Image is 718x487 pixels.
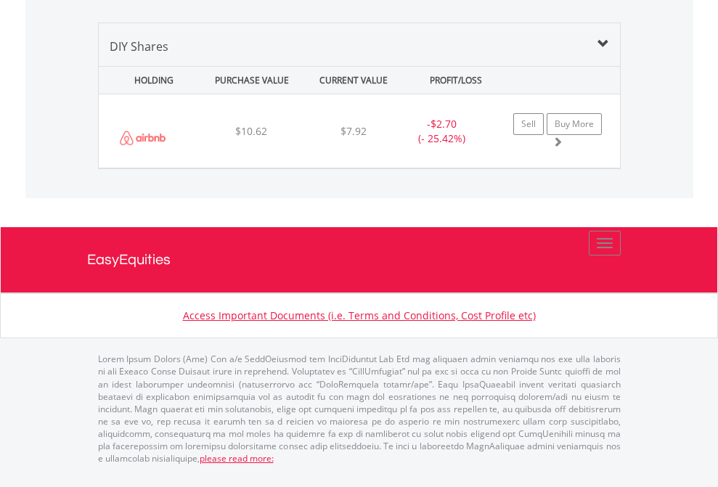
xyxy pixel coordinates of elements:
[98,353,621,465] p: Lorem Ipsum Dolors (Ame) Con a/e SeddOeiusmod tem InciDiduntut Lab Etd mag aliquaen admin veniamq...
[235,124,267,138] span: $10.62
[110,38,168,54] span: DIY Shares
[106,112,179,164] img: EQU.US.ABNB.png
[100,67,199,94] div: HOLDING
[200,452,274,465] a: please read more:
[547,113,602,135] a: Buy More
[407,67,505,94] div: PROFIT/LOSS
[513,113,544,135] a: Sell
[431,117,457,131] span: $2.70
[396,117,487,146] div: - (- 25.42%)
[203,67,301,94] div: PURCHASE VALUE
[87,227,632,292] a: EasyEquities
[340,124,367,138] span: $7.92
[304,67,403,94] div: CURRENT VALUE
[183,308,536,322] a: Access Important Documents (i.e. Terms and Conditions, Cost Profile etc)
